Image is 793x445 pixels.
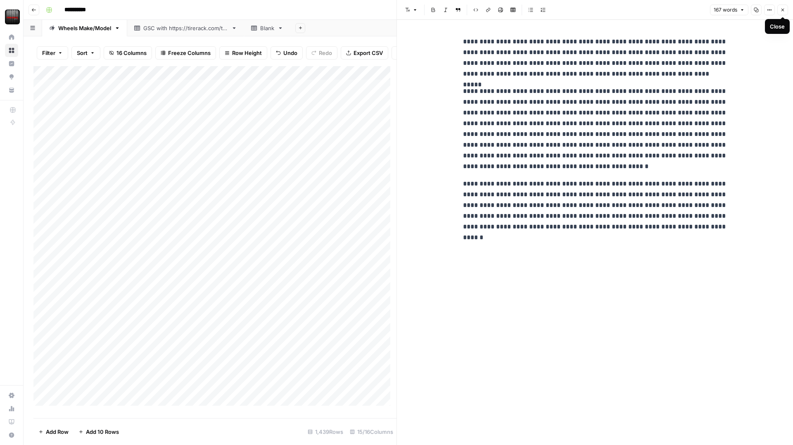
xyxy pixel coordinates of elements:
[5,70,18,83] a: Opportunities
[5,402,18,415] a: Usage
[283,49,297,57] span: Undo
[5,7,18,27] button: Workspace: Tire Rack
[714,6,737,14] span: 167 words
[304,425,347,438] div: 1,439 Rows
[5,83,18,97] a: Your Data
[770,22,785,31] div: Close
[33,425,74,438] button: Add Row
[347,425,396,438] div: 15/16 Columns
[116,49,147,57] span: 16 Columns
[71,46,100,59] button: Sort
[86,428,119,436] span: Add 10 Rows
[319,49,332,57] span: Redo
[143,24,228,32] div: GSC with [URL][DOMAIN_NAME]
[5,31,18,44] a: Home
[260,24,274,32] div: Blank
[232,49,262,57] span: Row Height
[5,44,18,57] a: Browse
[710,5,748,15] button: 167 words
[5,415,18,428] a: Learning Hub
[127,20,244,36] a: GSC with [URL][DOMAIN_NAME]
[271,46,303,59] button: Undo
[104,46,152,59] button: 16 Columns
[46,428,69,436] span: Add Row
[244,20,290,36] a: Blank
[42,49,55,57] span: Filter
[42,20,127,36] a: Wheels Make/Model
[306,46,337,59] button: Redo
[354,49,383,57] span: Export CSV
[5,10,20,24] img: Tire Rack Logo
[5,389,18,402] a: Settings
[77,49,88,57] span: Sort
[155,46,216,59] button: Freeze Columns
[219,46,267,59] button: Row Height
[341,46,388,59] button: Export CSV
[37,46,68,59] button: Filter
[5,57,18,70] a: Insights
[168,49,211,57] span: Freeze Columns
[58,24,111,32] div: Wheels Make/Model
[5,428,18,442] button: Help + Support
[74,425,124,438] button: Add 10 Rows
